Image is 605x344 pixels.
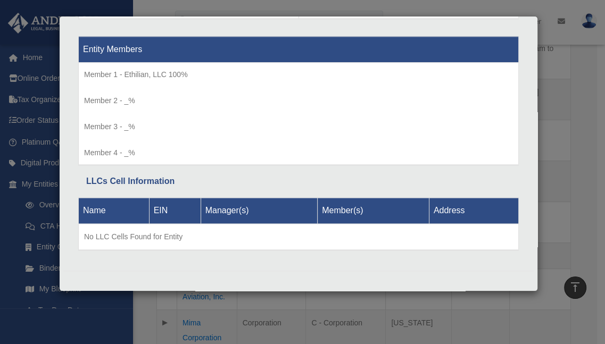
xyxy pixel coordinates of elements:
th: EIN [149,198,201,224]
p: Member 3 - _% [84,120,513,133]
th: Entity Members [79,36,519,62]
p: Member 4 - _% [84,146,513,160]
th: Member(s) [318,198,429,224]
th: Address [429,198,518,224]
th: Name [79,198,150,224]
div: LLCs Cell Information [86,174,511,189]
p: Member 1 - Ethilian, LLC 100% [84,68,513,81]
th: Manager(s) [201,198,318,224]
p: Member 2 - _% [84,94,513,107]
td: No LLC Cells Found for Entity [79,224,519,250]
